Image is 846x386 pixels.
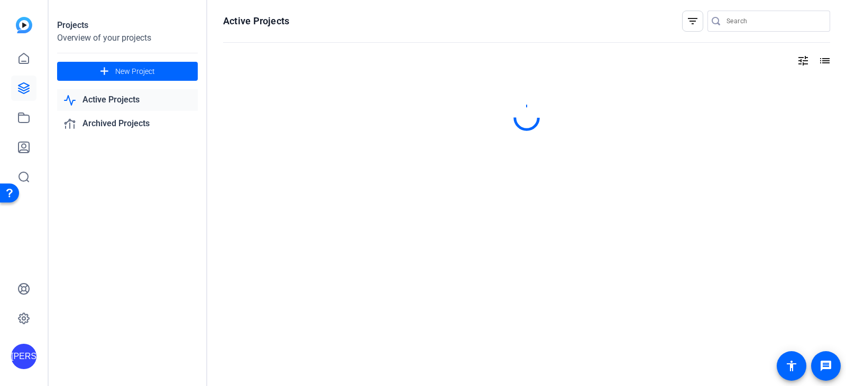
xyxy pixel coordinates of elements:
mat-icon: add [98,65,111,78]
mat-icon: message [820,360,832,372]
input: Search [727,15,822,27]
button: New Project [57,62,198,81]
mat-icon: list [817,54,830,67]
div: Overview of your projects [57,32,198,44]
mat-icon: filter_list [686,15,699,27]
div: [PERSON_NAME] [11,344,36,369]
a: Active Projects [57,89,198,111]
img: blue-gradient.svg [16,17,32,33]
mat-icon: accessibility [785,360,798,372]
h1: Active Projects [223,15,289,27]
mat-icon: tune [797,54,810,67]
div: Projects [57,19,198,32]
a: Archived Projects [57,113,198,135]
span: New Project [115,66,155,77]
